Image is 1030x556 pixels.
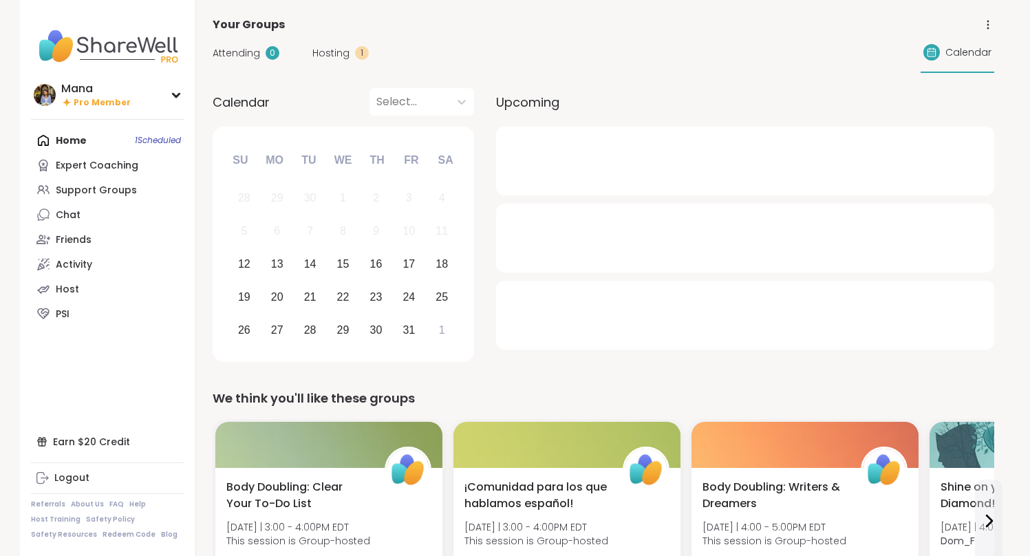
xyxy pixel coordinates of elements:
div: Choose Friday, October 24th, 2025 [394,282,424,312]
div: Earn $20 Credit [31,429,184,454]
a: Expert Coaching [31,153,184,178]
img: Mana [34,84,56,106]
div: Choose Saturday, October 25th, 2025 [427,282,457,312]
a: PSI [31,301,184,326]
div: We think you'll like these groups [213,389,994,408]
div: 6 [274,222,280,240]
div: 28 [304,321,316,339]
div: Choose Sunday, October 12th, 2025 [230,250,259,279]
div: 1 [439,321,445,339]
span: Upcoming [496,93,559,111]
div: Sa [430,145,460,175]
div: PSI [56,308,69,321]
div: Host [56,283,79,297]
div: Not available Friday, October 10th, 2025 [394,217,424,246]
div: Not available Tuesday, October 7th, 2025 [295,217,325,246]
span: [DATE] | 3:00 - 4:00PM EDT [464,520,608,534]
div: Choose Tuesday, October 14th, 2025 [295,250,325,279]
a: Chat [31,202,184,227]
div: Not available Monday, September 29th, 2025 [262,184,292,213]
span: [DATE] | 3:00 - 4:00PM EDT [226,520,370,534]
div: Choose Thursday, October 30th, 2025 [361,315,391,345]
div: Choose Sunday, October 19th, 2025 [230,282,259,312]
div: Activity [56,258,92,272]
div: We [328,145,358,175]
span: ¡Comunidad para los que hablamos español! [464,479,608,512]
div: Choose Thursday, October 23rd, 2025 [361,282,391,312]
span: Body Doubling: Clear Your To-Do List [226,479,369,512]
img: ShareWell [387,449,429,491]
div: Not available Wednesday, October 1st, 2025 [328,184,358,213]
div: Not available Sunday, October 5th, 2025 [230,217,259,246]
div: Expert Coaching [56,159,138,173]
div: Tu [294,145,324,175]
div: Not available Thursday, October 2nd, 2025 [361,184,391,213]
div: 27 [271,321,283,339]
div: 16 [370,255,383,273]
span: This session is Group-hosted [226,534,370,548]
div: Choose Monday, October 27th, 2025 [262,315,292,345]
div: month 2025-10 [228,182,458,346]
div: Th [362,145,392,175]
div: Not available Wednesday, October 8th, 2025 [328,217,358,246]
span: Your Groups [213,17,285,33]
div: 1 [355,46,369,60]
div: 28 [238,189,250,207]
div: Not available Monday, October 6th, 2025 [262,217,292,246]
div: 10 [403,222,415,240]
a: Host [31,277,184,301]
a: Help [129,500,146,509]
div: 29 [271,189,283,207]
div: Choose Friday, October 17th, 2025 [394,250,424,279]
div: Choose Monday, October 20th, 2025 [262,282,292,312]
div: Mo [259,145,290,175]
div: 23 [370,288,383,306]
img: ShareWell Nav Logo [31,22,184,70]
a: Logout [31,466,184,491]
div: Chat [56,208,81,222]
div: 26 [238,321,250,339]
div: 30 [304,189,316,207]
div: Not available Friday, October 3rd, 2025 [394,184,424,213]
div: Choose Wednesday, October 15th, 2025 [328,250,358,279]
div: 5 [241,222,247,240]
div: 17 [403,255,415,273]
a: Friends [31,227,184,252]
a: Redeem Code [103,530,155,539]
div: 9 [373,222,379,240]
span: Hosting [312,46,350,61]
div: 0 [266,46,279,60]
div: Logout [54,471,89,485]
div: Choose Wednesday, October 22nd, 2025 [328,282,358,312]
div: 21 [304,288,316,306]
a: FAQ [109,500,124,509]
span: Pro Member [74,97,131,109]
div: Choose Thursday, October 16th, 2025 [361,250,391,279]
div: 3 [406,189,412,207]
div: Mana [61,81,131,96]
div: 13 [271,255,283,273]
div: 15 [337,255,350,273]
div: 1 [340,189,346,207]
div: Not available Saturday, October 4th, 2025 [427,184,457,213]
div: 24 [403,288,415,306]
span: This session is Group-hosted [464,534,608,548]
span: Body Doubling: Writers & Dreamers [702,479,846,512]
div: Su [225,145,255,175]
img: ShareWell [625,449,667,491]
div: Choose Tuesday, October 21st, 2025 [295,282,325,312]
div: Choose Tuesday, October 28th, 2025 [295,315,325,345]
a: Safety Policy [86,515,135,524]
div: 29 [337,321,350,339]
span: This session is Group-hosted [702,534,846,548]
div: Choose Wednesday, October 29th, 2025 [328,315,358,345]
div: Choose Saturday, October 18th, 2025 [427,250,457,279]
span: Calendar [945,45,991,60]
div: 25 [436,288,448,306]
div: Not available Sunday, September 28th, 2025 [230,184,259,213]
a: Blog [161,530,178,539]
div: 31 [403,321,415,339]
div: Not available Saturday, October 11th, 2025 [427,217,457,246]
div: Choose Sunday, October 26th, 2025 [230,315,259,345]
div: 4 [439,189,445,207]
